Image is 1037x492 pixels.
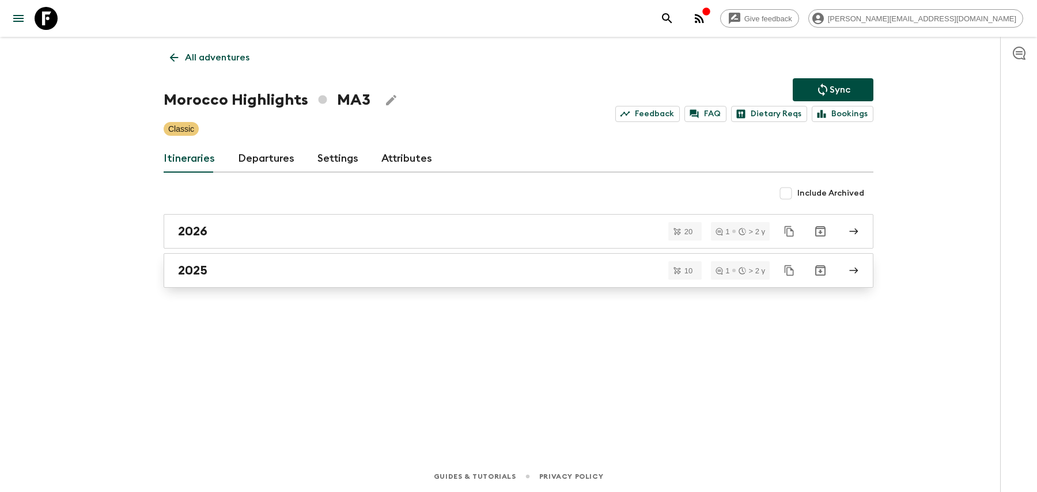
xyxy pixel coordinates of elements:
div: [PERSON_NAME][EMAIL_ADDRESS][DOMAIN_NAME] [808,9,1023,28]
button: menu [7,7,30,30]
a: Settings [317,145,358,173]
a: Give feedback [720,9,799,28]
p: All adventures [185,51,249,64]
div: > 2 y [739,228,765,235]
h1: Morocco Highlights MA3 [164,89,370,112]
button: Archive [809,259,832,282]
a: Itineraries [164,145,215,173]
span: 10 [678,267,699,274]
button: Sync adventure departures to the booking engine [793,78,873,101]
span: 20 [678,228,699,235]
a: 2025 [164,253,873,288]
button: search adventures [656,7,679,30]
button: Archive [809,220,832,243]
p: Sync [830,83,850,97]
p: Classic [168,123,194,135]
h2: 2026 [178,224,207,239]
span: [PERSON_NAME][EMAIL_ADDRESS][DOMAIN_NAME] [822,14,1023,23]
button: Edit Adventure Title [380,89,403,112]
a: Feedback [615,106,680,122]
a: FAQ [684,106,726,122]
a: 2026 [164,214,873,249]
button: Duplicate [779,221,800,242]
div: > 2 y [739,267,765,274]
a: Guides & Tutorials [434,470,516,483]
h2: 2025 [178,263,207,278]
a: Dietary Reqs [731,106,807,122]
span: Give feedback [738,14,798,23]
a: Departures [238,145,294,173]
a: Attributes [381,145,432,173]
a: All adventures [164,46,256,69]
span: Include Archived [797,188,864,199]
button: Duplicate [779,260,800,281]
div: 1 [716,228,729,235]
div: 1 [716,267,729,274]
a: Bookings [812,106,873,122]
a: Privacy Policy [539,470,603,483]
